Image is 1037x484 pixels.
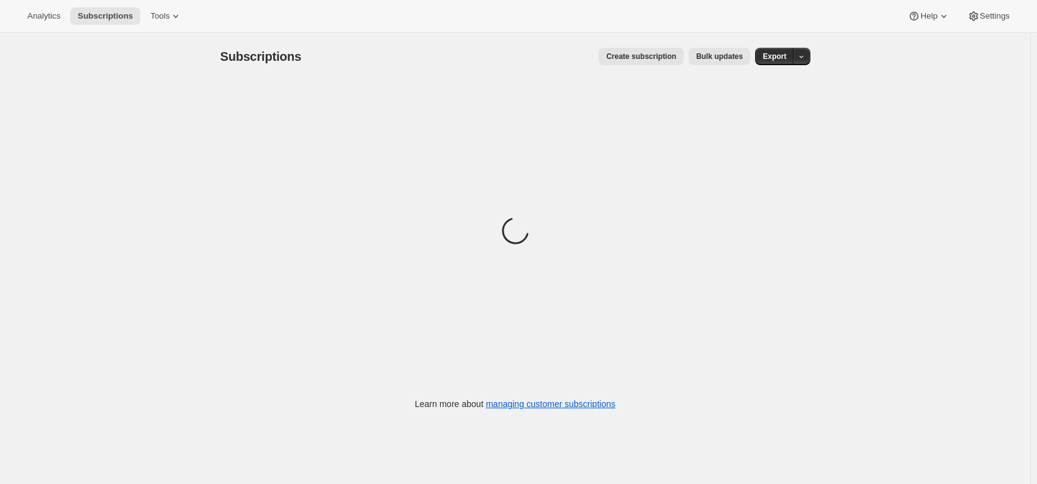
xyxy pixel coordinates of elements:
span: Analytics [27,11,60,21]
span: Export [763,52,786,61]
button: Settings [960,7,1017,25]
a: managing customer subscriptions [486,399,615,409]
span: Subscriptions [220,50,302,63]
button: Export [755,48,794,65]
button: Subscriptions [70,7,140,25]
span: Create subscription [606,52,676,61]
span: Settings [980,11,1010,21]
span: Subscriptions [78,11,133,21]
button: Analytics [20,7,68,25]
button: Help [900,7,957,25]
button: Create subscription [599,48,684,65]
span: Help [920,11,937,21]
span: Tools [150,11,170,21]
span: Bulk updates [696,52,743,61]
button: Tools [143,7,189,25]
p: Learn more about [415,398,615,410]
button: Bulk updates [689,48,750,65]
